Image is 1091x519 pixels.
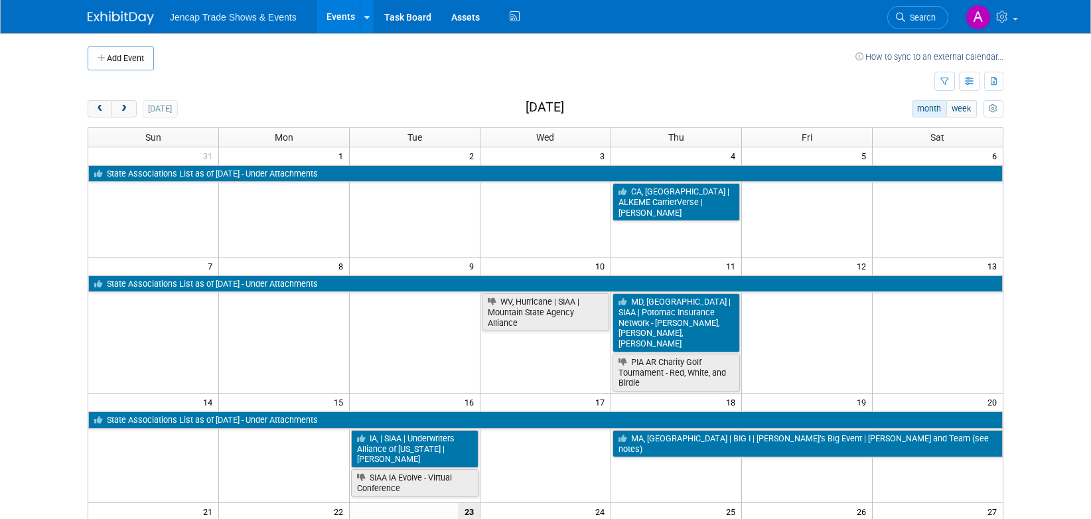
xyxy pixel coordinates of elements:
span: Tue [407,132,422,143]
span: 10 [594,258,611,274]
a: PIA AR Charity Golf Tournament - Red, White, and Birdie [613,354,740,392]
span: 13 [986,258,1003,274]
a: State Associations List as of [DATE] - Under Attachments [88,165,1003,183]
img: Allison Sharpe [966,5,991,30]
span: Sat [930,132,944,143]
button: myCustomButton [983,100,1003,117]
button: [DATE] [143,100,178,117]
span: 9 [468,258,480,274]
a: SIAA IA Evolve - Virtual Conference [351,469,478,496]
span: 8 [337,258,349,274]
span: 15 [332,394,349,410]
i: Personalize Calendar [989,105,997,113]
a: MD, [GEOGRAPHIC_DATA] | SIAA | Potomac Insurance Network - [PERSON_NAME], [PERSON_NAME], [PERSON_... [613,293,740,352]
span: 19 [855,394,872,410]
span: Thu [668,132,684,143]
a: How to sync to an external calendar... [855,52,1003,62]
a: Search [887,6,948,29]
span: Fri [802,132,812,143]
span: 1 [337,147,349,164]
a: CA, [GEOGRAPHIC_DATA] | ALKEME CarrierVerse | [PERSON_NAME] [613,183,740,221]
button: next [111,100,136,117]
span: 11 [725,258,741,274]
span: 14 [202,394,218,410]
span: 18 [725,394,741,410]
span: Sun [145,132,161,143]
h2: [DATE] [526,100,564,115]
button: Add Event [88,46,154,70]
button: prev [88,100,112,117]
a: State Associations List as of [DATE] - Under Attachments [88,275,1003,293]
span: 20 [986,394,1003,410]
a: State Associations List as of [DATE] - Under Attachments [88,411,1003,429]
span: 31 [202,147,218,164]
span: 16 [463,394,480,410]
span: 2 [468,147,480,164]
span: 12 [855,258,872,274]
span: Wed [536,132,554,143]
span: Search [905,13,936,23]
span: 7 [206,258,218,274]
span: 17 [594,394,611,410]
span: 5 [860,147,872,164]
button: week [946,100,977,117]
button: month [912,100,947,117]
span: 4 [729,147,741,164]
a: IA, | SIAA | Underwriters Alliance of [US_STATE] | [PERSON_NAME] [351,430,478,468]
span: Jencap Trade Shows & Events [170,12,297,23]
a: MA, [GEOGRAPHIC_DATA] | BIG I | [PERSON_NAME]’s Big Event | [PERSON_NAME] and Team (see notes) [613,430,1003,457]
a: WV, Hurricane | SIAA | Mountain State Agency Alliance [482,293,609,331]
img: ExhibitDay [88,11,154,25]
span: Mon [275,132,293,143]
span: 6 [991,147,1003,164]
span: 3 [599,147,611,164]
